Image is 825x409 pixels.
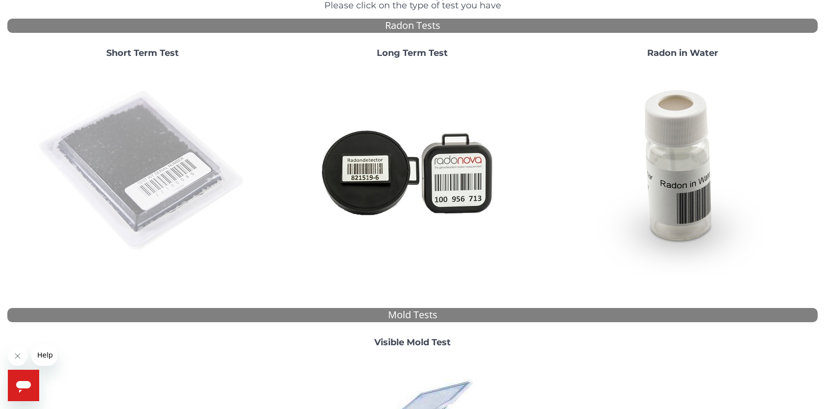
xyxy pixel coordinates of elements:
iframe: Message from company [31,344,57,366]
img: RadoninWater.jpg [577,66,788,277]
strong: Long Term Test [377,48,448,58]
img: Radtrak2vsRadtrak3.jpg [307,66,518,277]
iframe: Close message [8,346,27,366]
strong: Visible Mold Test [374,337,451,348]
strong: Short Term Test [106,48,179,58]
div: Radon Tests [7,19,818,33]
iframe: Button to launch messaging window [8,370,39,401]
div: Mold Tests [7,308,818,322]
strong: Radon in Water [647,48,718,58]
img: ShortTerm.jpg [37,66,248,277]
